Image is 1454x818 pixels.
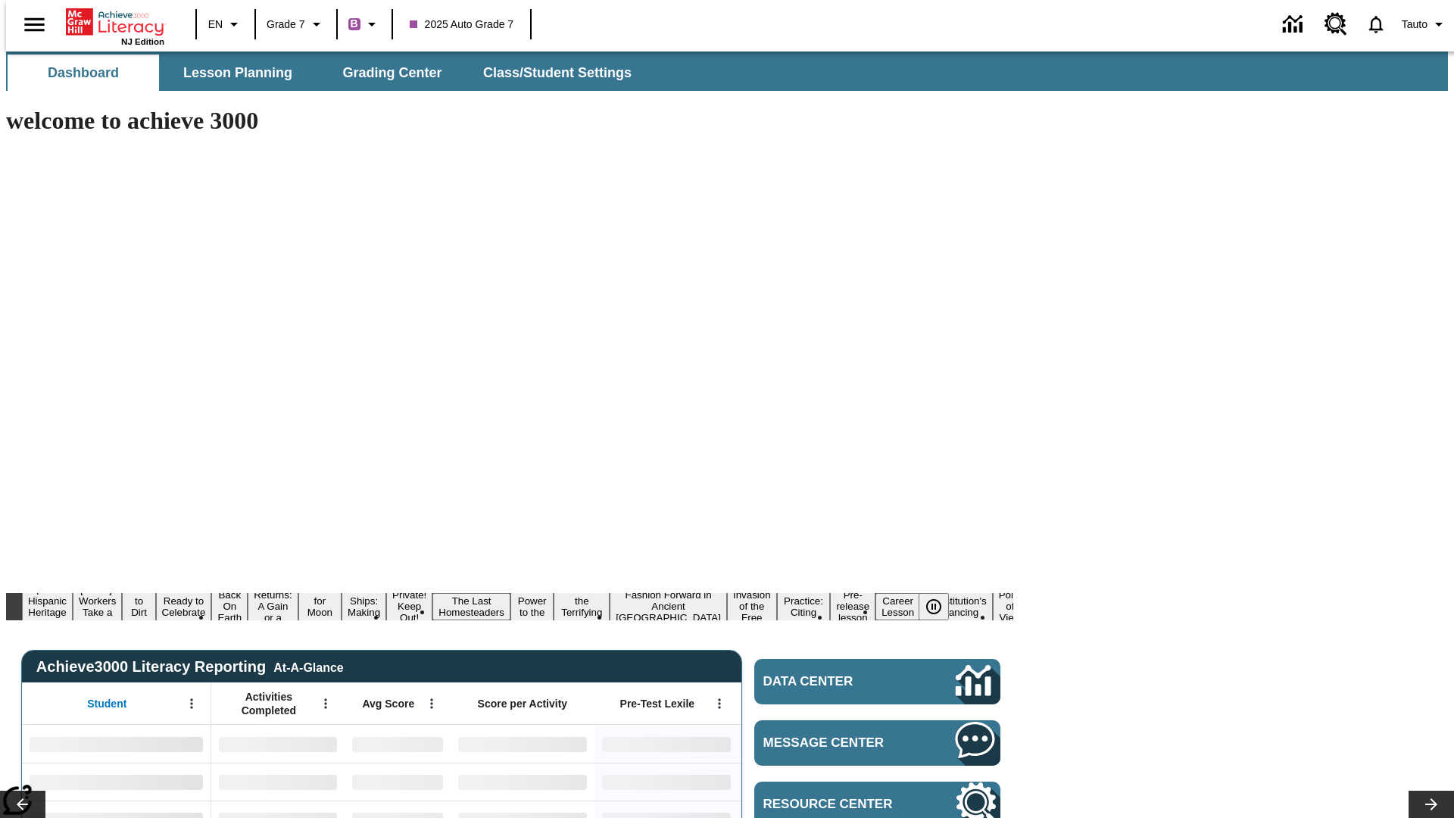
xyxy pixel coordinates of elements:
h1: welcome to achieve 3000 [6,107,1013,135]
span: Dashboard [48,64,119,82]
div: Home [66,5,164,46]
button: Lesson carousel, Next [1409,791,1454,818]
div: SubNavbar [6,52,1448,91]
a: Resource Center, Will open in new tab [1315,4,1356,45]
span: Lesson Planning [183,64,292,82]
button: Slide 10 The Last Homesteaders [432,593,510,620]
button: Slide 5 Back On Earth [211,587,248,626]
button: Slide 15 Mixed Practice: Citing Evidence [777,582,831,632]
span: NJ Edition [121,37,164,46]
button: Slide 6 Free Returns: A Gain or a Drain? [248,576,298,637]
button: Slide 2 Labor Day: Workers Take a Stand [73,582,122,632]
div: No Data, [345,725,451,763]
span: Pre-Test Lexile [620,697,695,710]
a: Message Center [754,720,1000,766]
button: Slide 14 The Invasion of the Free CD [727,576,777,637]
button: Lesson Planning [162,55,314,91]
span: Grading Center [342,64,442,82]
span: Class/Student Settings [483,64,632,82]
button: Slide 7 Time for Moon Rules? [298,582,342,632]
a: Home [66,7,164,37]
button: Slide 8 Cruise Ships: Making Waves [342,582,386,632]
div: No Data, [345,763,451,801]
button: Slide 12 Attack of the Terrifying Tomatoes [554,582,610,632]
button: Grading Center [317,55,468,91]
div: At-A-Glance [273,658,343,675]
div: No Data, [211,763,345,801]
span: Tauto [1402,17,1427,33]
a: Notifications [1356,5,1396,44]
button: Slide 3 Born to Dirt Bike [122,582,155,632]
span: Activities Completed [219,690,319,717]
a: Data Center [1274,4,1315,45]
div: SubNavbar [6,55,645,91]
span: B [351,14,358,33]
span: Student [87,697,126,710]
button: Slide 1 ¡Viva Hispanic Heritage Month! [22,582,73,632]
button: Slide 4 Get Ready to Celebrate Juneteenth! [156,582,212,632]
button: Slide 17 Career Lesson [875,593,920,620]
button: Open side menu [12,2,57,47]
span: 2025 Auto Grade 7 [410,17,514,33]
button: Slide 13 Fashion Forward in Ancient Rome [610,587,727,626]
span: Avg Score [362,697,414,710]
a: Data Center [754,659,1000,704]
div: Pause [919,593,964,620]
button: Language: EN, Select a language [201,11,250,38]
button: Dashboard [8,55,159,91]
span: Achieve3000 Literacy Reporting [36,658,344,676]
button: Grade: Grade 7, Select a grade [261,11,332,38]
button: Profile/Settings [1396,11,1454,38]
button: Pause [919,593,949,620]
button: Open Menu [420,692,443,715]
div: No Data, [211,725,345,763]
span: Message Center [763,735,910,751]
button: Boost Class color is purple. Change class color [342,11,387,38]
button: Slide 16 Pre-release lesson [830,587,875,626]
span: Grade 7 [267,17,305,33]
span: Resource Center [763,797,910,812]
span: Score per Activity [478,697,568,710]
span: Data Center [763,674,905,689]
button: Open Menu [180,692,203,715]
button: Open Menu [314,692,337,715]
button: Open Menu [708,692,731,715]
button: Slide 9 Private! Keep Out! [386,587,432,626]
button: Class/Student Settings [471,55,644,91]
span: EN [208,17,223,33]
button: Slide 19 Point of View [993,587,1028,626]
button: Slide 11 Solar Power to the People [510,582,554,632]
